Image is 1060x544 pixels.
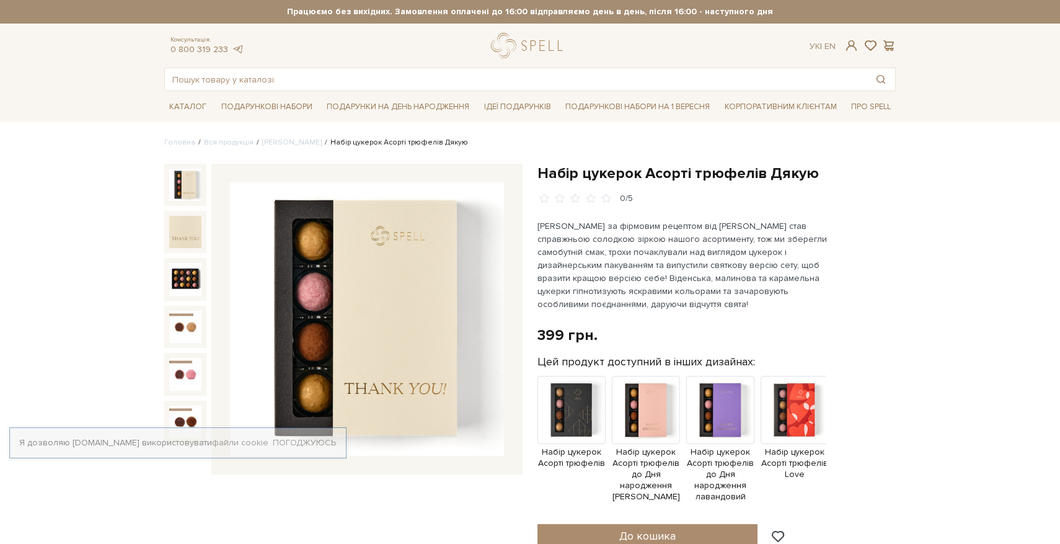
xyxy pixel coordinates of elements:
[216,97,317,117] a: Подарункові набори
[720,96,842,117] a: Корпоративним клієнтам
[537,164,896,183] h1: Набір цукерок Асорті трюфелів Дякую
[537,326,598,345] div: 399 грн.
[165,68,867,91] input: Пошук товару у каталозі
[204,138,254,147] a: Вся продукція
[169,406,201,438] img: Набір цукерок Асорті трюфелів Дякую
[170,44,228,55] a: 0 800 319 233
[537,447,606,469] span: Набір цукерок Асорті трюфелів
[810,41,836,52] div: Ук
[560,96,715,117] a: Подарункові набори на 1 Вересня
[619,529,676,543] span: До кошика
[824,41,836,51] a: En
[10,437,346,448] div: Я дозволяю [DOMAIN_NAME] використовувати
[686,447,754,503] span: Набір цукерок Асорті трюфелів до Дня народження лавандовий
[491,33,568,58] a: logo
[231,44,244,55] a: telegram
[612,404,680,503] a: Набір цукерок Асорті трюфелів до Дня народження [PERSON_NAME]
[479,97,556,117] a: Ідеї подарунків
[537,404,606,469] a: Набір цукерок Асорті трюфелів
[322,97,474,117] a: Подарунки на День народження
[170,36,244,44] span: Консультація:
[867,68,895,91] button: Пошук товару у каталозі
[612,447,680,503] span: Набір цукерок Асорті трюфелів до Дня народження [PERSON_NAME]
[761,376,829,444] img: Продукт
[537,220,828,311] p: [PERSON_NAME] за фірмовим рецептом від [PERSON_NAME] став справжньою солодкою зіркою нашого асорт...
[537,376,606,444] img: Продукт
[761,447,829,481] span: Набір цукерок Асорті трюфелів Love
[820,41,822,51] span: |
[164,138,195,147] a: Головна
[273,437,336,448] a: Погоджуюсь
[212,437,268,448] a: файли cookie
[686,376,754,444] img: Продукт
[612,376,680,444] img: Продукт
[230,182,504,457] img: Набір цукерок Асорті трюфелів Дякую
[537,355,755,369] label: Цей продукт доступний в інших дизайнах:
[164,6,896,17] strong: Працюємо без вихідних. Замовлення оплачені до 16:00 відправляємо день в день, після 16:00 - насту...
[169,358,201,390] img: Набір цукерок Асорті трюфелів Дякую
[169,311,201,343] img: Набір цукерок Асорті трюфелів Дякую
[761,404,829,480] a: Набір цукерок Асорті трюфелів Love
[169,216,201,248] img: Набір цукерок Асорті трюфелів Дякую
[620,193,633,205] div: 0/5
[686,404,754,503] a: Набір цукерок Асорті трюфелів до Дня народження лавандовий
[322,137,468,148] li: Набір цукерок Асорті трюфелів Дякую
[169,263,201,295] img: Набір цукерок Асорті трюфелів Дякую
[846,97,896,117] a: Про Spell
[164,97,211,117] a: Каталог
[262,138,322,147] a: [PERSON_NAME]
[169,169,201,201] img: Набір цукерок Асорті трюфелів Дякую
